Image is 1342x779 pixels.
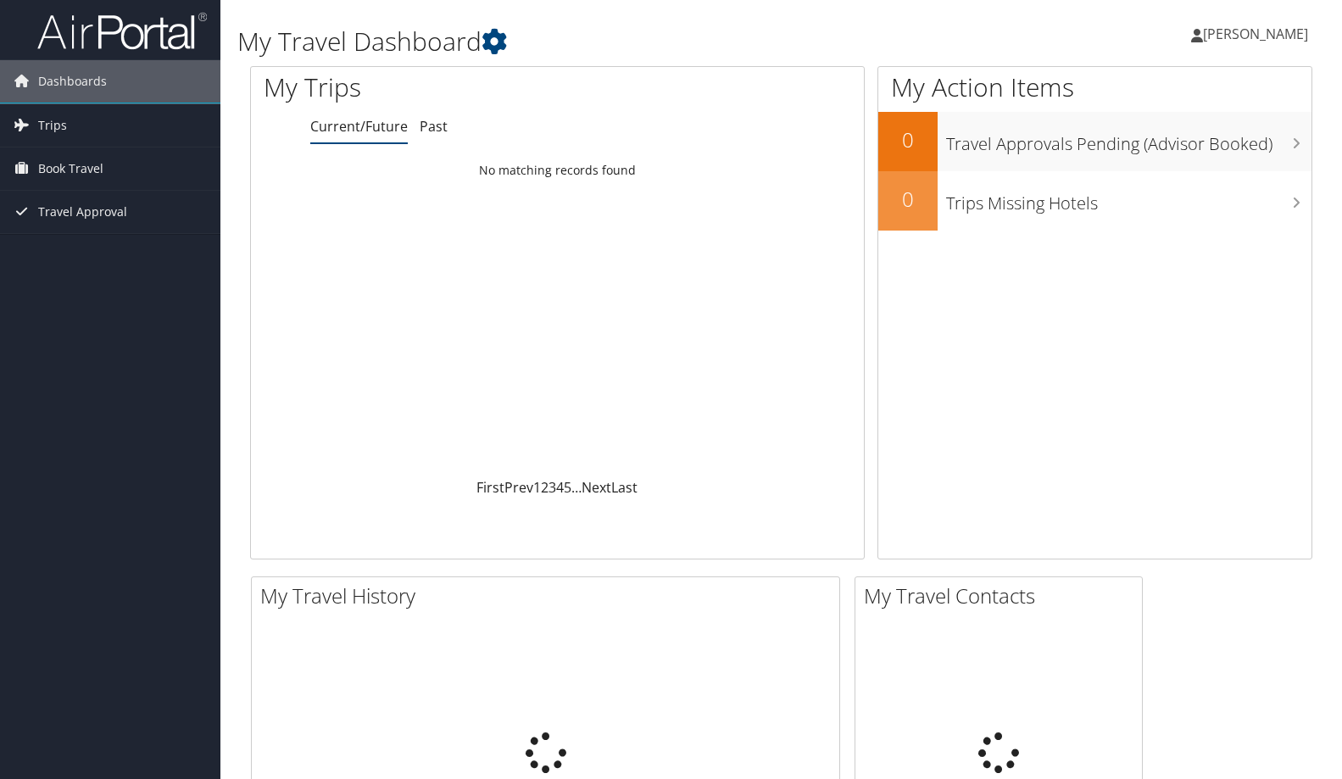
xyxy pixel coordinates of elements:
h1: My Action Items [878,70,1311,105]
span: … [571,478,582,497]
a: 0Trips Missing Hotels [878,171,1311,231]
h2: 0 [878,125,938,154]
a: [PERSON_NAME] [1191,8,1325,59]
a: Prev [504,478,533,497]
h3: Travel Approvals Pending (Advisor Booked) [946,124,1311,156]
span: Book Travel [38,147,103,190]
span: Travel Approval [38,191,127,233]
a: Next [582,478,611,497]
h1: My Travel Dashboard [237,24,962,59]
span: Dashboards [38,60,107,103]
a: 3 [548,478,556,497]
span: Trips [38,104,67,147]
a: 5 [564,478,571,497]
a: Past [420,117,448,136]
h2: 0 [878,185,938,214]
a: 1 [533,478,541,497]
a: 4 [556,478,564,497]
h2: My Travel Contacts [864,581,1142,610]
h3: Trips Missing Hotels [946,183,1311,215]
h1: My Trips [264,70,596,105]
img: airportal-logo.png [37,11,207,51]
span: [PERSON_NAME] [1203,25,1308,43]
td: No matching records found [251,155,864,186]
a: 2 [541,478,548,497]
a: Last [611,478,638,497]
h2: My Travel History [260,581,839,610]
a: 0Travel Approvals Pending (Advisor Booked) [878,112,1311,171]
a: First [476,478,504,497]
a: Current/Future [310,117,408,136]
